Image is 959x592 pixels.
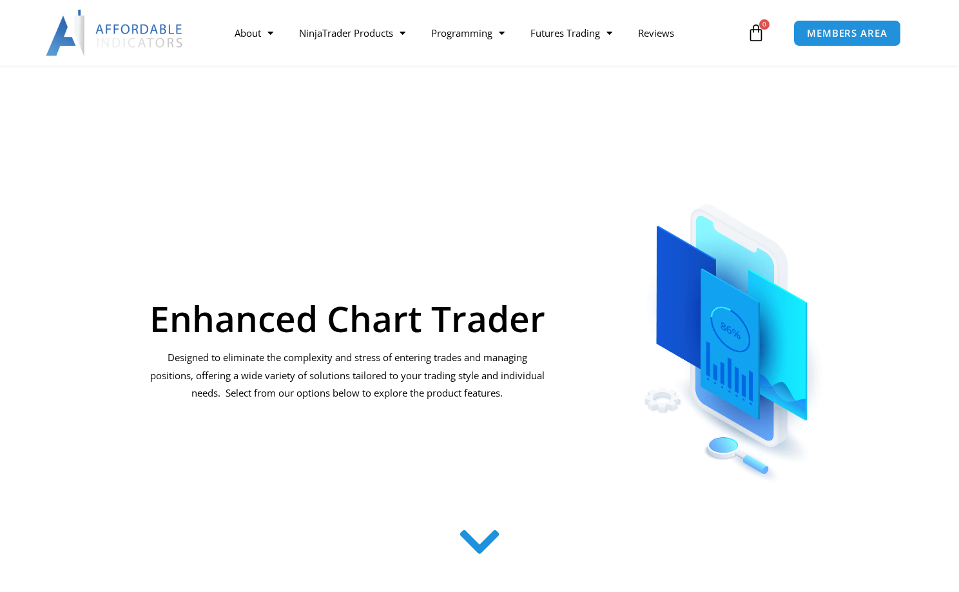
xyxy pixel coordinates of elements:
[602,173,866,487] img: ChartTrader | Affordable Indicators – NinjaTrader
[46,10,184,56] img: LogoAI | Affordable Indicators – NinjaTrader
[286,18,418,48] a: NinjaTrader Products
[518,18,625,48] a: Futures Trading
[728,14,784,52] a: 0
[759,19,770,30] span: 0
[793,20,901,46] a: MEMBERS AREA
[807,28,887,38] span: MEMBERS AREA
[222,18,286,48] a: About
[418,18,518,48] a: Programming
[625,18,687,48] a: Reviews
[222,18,743,48] nav: Menu
[149,349,547,403] p: Designed to eliminate the complexity and stress of entering trades and managing positions, offeri...
[149,301,547,336] h1: Enhanced Chart Trader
